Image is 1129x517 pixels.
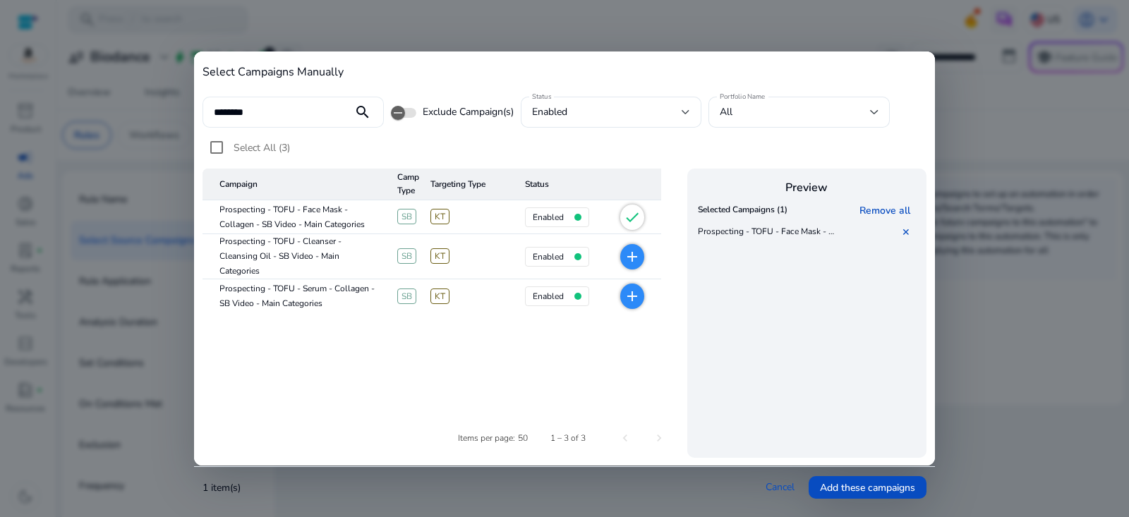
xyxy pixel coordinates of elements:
button: Add these campaigns [809,476,926,499]
mat-cell: Prospecting - TOFU - Cleanser - Cleansing Oil - SB Video - Main Categories [203,234,386,279]
span: SB [397,248,416,264]
h4: Preview [694,181,919,195]
span: KT [430,248,449,264]
span: SB [397,288,416,304]
h4: enabled [533,252,564,262]
mat-cell: Prospecting - TOFU - Face Mask - Collagen - SB Video - Main Categories [203,200,386,234]
h4: enabled [533,212,564,222]
span: Add these campaigns [820,480,915,495]
div: Items per page: [458,432,515,444]
mat-header-cell: Campaign [203,169,386,200]
mat-label: Status [532,92,551,102]
span: Select All (3) [234,141,290,154]
a: ✕ [902,226,916,239]
span: KT [430,288,449,304]
div: 1 – 3 of 3 [550,432,586,444]
p: 1 item(s) [203,480,241,495]
mat-label: Portfolio Name [720,92,766,102]
mat-header-cell: Campaign Type [386,169,419,200]
td: Prospecting - TOFU - Face Mask - Collagen - SB Video - Main Categories [694,221,840,243]
a: Remove all [859,204,916,217]
mat-header-cell: Targeting Type [419,169,514,200]
mat-header-cell: Status [514,169,602,200]
mat-icon: add [624,248,641,265]
mat-icon: check [624,209,641,226]
a: Cancel [766,480,795,494]
mat-cell: Prospecting - TOFU - Serum - Collagen - SB Video - Main Categories [203,279,386,313]
mat-icon: search [346,104,380,121]
mat-icon: add [624,288,641,305]
h4: enabled [533,291,564,301]
span: enabled [532,105,567,118]
h4: Select Campaigns Manually [203,66,926,79]
div: 50 [518,432,528,444]
span: All [720,105,732,118]
th: Selected Campaigns (1) [694,200,791,221]
span: Exclude Campaign(s) [423,105,514,119]
span: KT [430,209,449,224]
span: SB [397,209,416,224]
